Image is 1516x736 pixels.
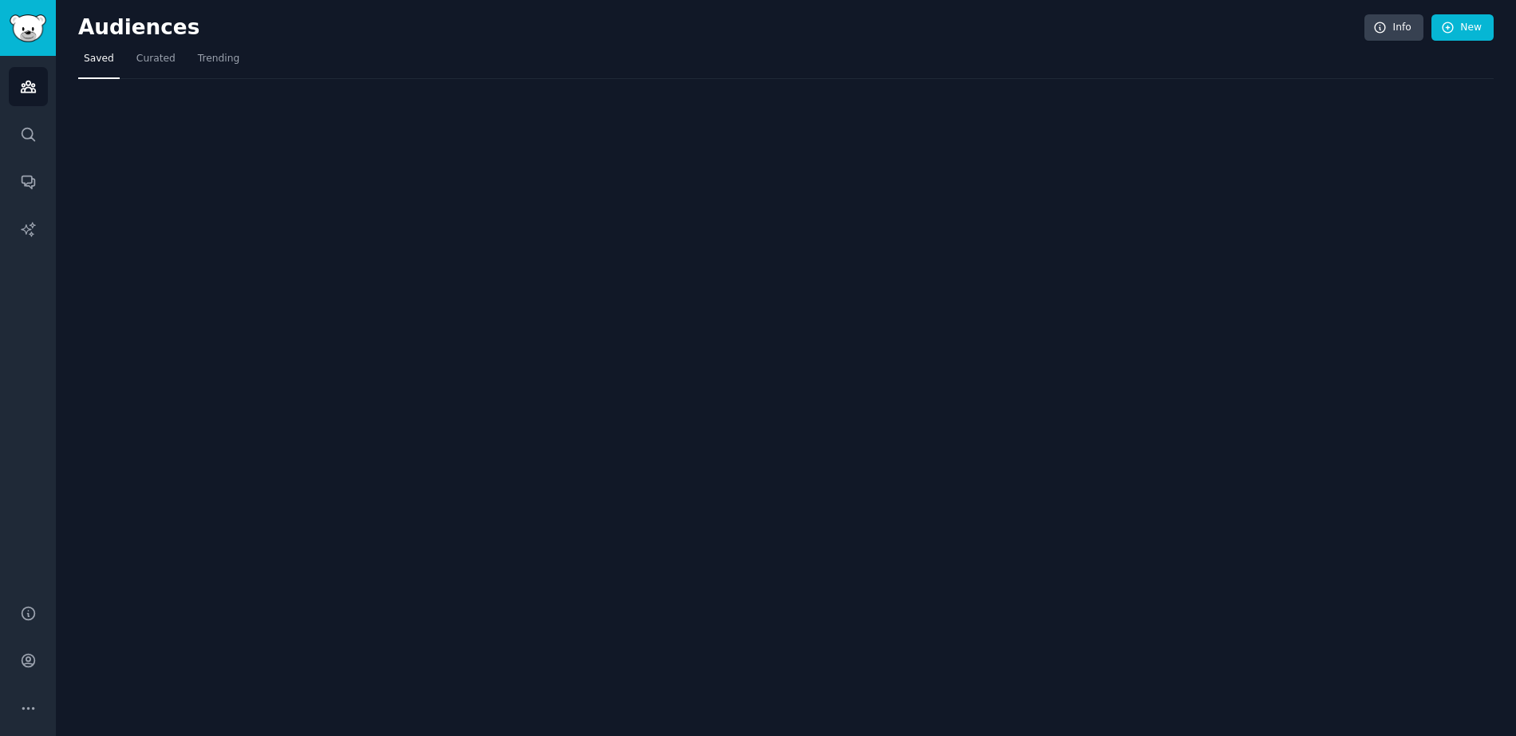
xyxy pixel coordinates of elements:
a: Trending [192,46,245,79]
a: New [1431,14,1494,42]
img: GummySearch logo [10,14,46,42]
a: Info [1364,14,1423,42]
h2: Audiences [78,15,1364,41]
span: Saved [84,52,114,66]
span: Trending [198,52,239,66]
span: Curated [136,52,176,66]
a: Curated [131,46,181,79]
a: Saved [78,46,120,79]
